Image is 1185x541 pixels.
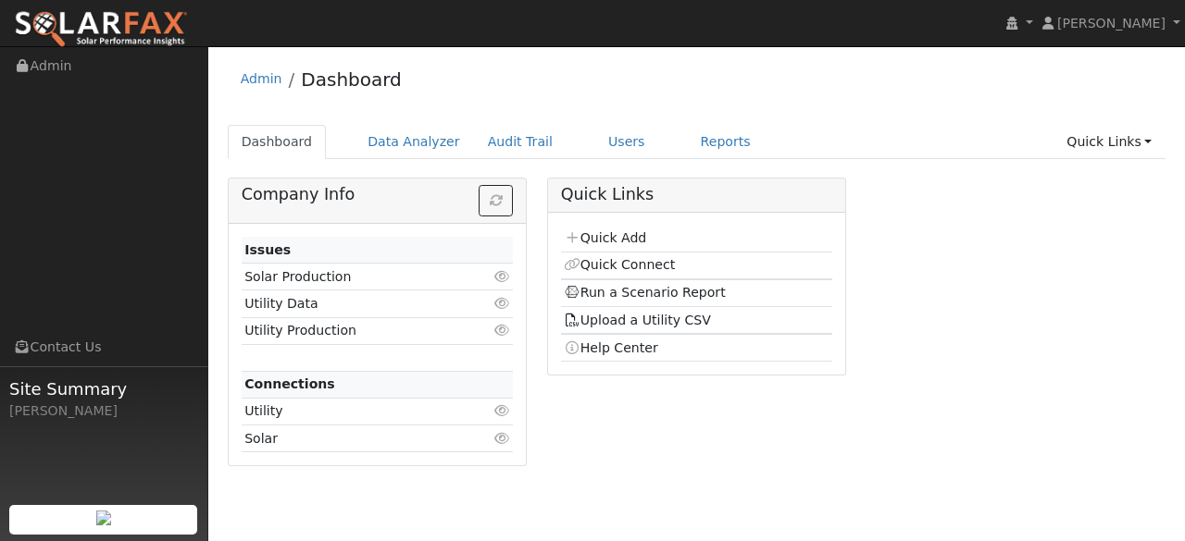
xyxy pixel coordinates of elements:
i: Click to view [493,432,510,445]
i: Click to view [493,270,510,283]
a: Dashboard [301,68,402,91]
i: Click to view [493,404,510,417]
div: [PERSON_NAME] [9,401,198,421]
span: Site Summary [9,376,198,401]
a: Upload a Utility CSV [564,313,711,327]
a: Quick Links [1053,125,1166,159]
img: retrieve [96,510,111,525]
a: Run a Scenario Report [564,285,726,300]
td: Utility Production [242,317,469,344]
a: Help Center [564,340,658,355]
a: Quick Add [564,230,646,245]
img: SolarFax [14,10,188,49]
a: Admin [241,71,282,86]
td: Utility [242,398,469,424]
a: Data Analyzer [354,125,474,159]
td: Solar Production [242,264,469,290]
td: Utility Data [242,290,469,317]
i: Click to view [493,324,510,337]
a: Reports [687,125,765,159]
a: Audit Trail [474,125,567,159]
strong: Issues [244,242,291,257]
h5: Company Info [242,185,514,204]
a: Dashboard [228,125,327,159]
a: Users [594,125,659,159]
a: Quick Connect [564,257,675,272]
i: Click to view [493,297,510,310]
h5: Quick Links [561,185,833,204]
td: Solar [242,425,469,452]
span: [PERSON_NAME] [1057,16,1166,31]
strong: Connections [244,376,335,391]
